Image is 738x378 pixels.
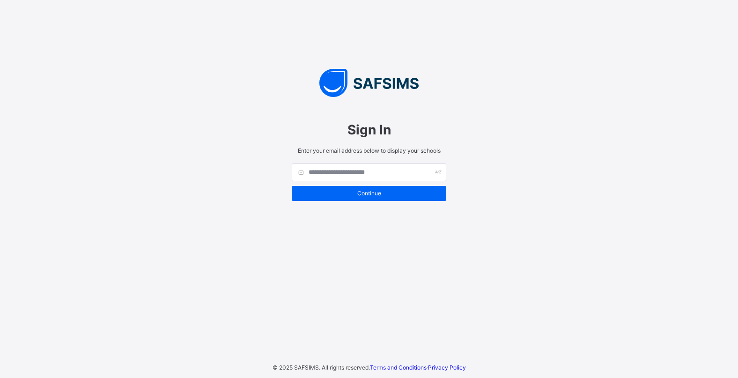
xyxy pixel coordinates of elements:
a: Privacy Policy [428,364,466,371]
img: SAFSIMS Logo [282,69,456,97]
span: · [370,364,466,371]
span: Continue [299,190,439,197]
span: Sign In [292,122,446,138]
a: Terms and Conditions [370,364,427,371]
span: © 2025 SAFSIMS. All rights reserved. [273,364,370,371]
span: Enter your email address below to display your schools [292,147,446,154]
